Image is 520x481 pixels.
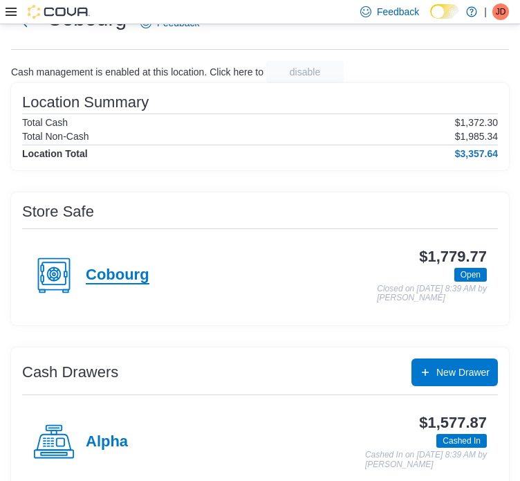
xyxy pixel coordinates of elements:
span: Cashed In [443,435,481,447]
h4: $3,357.64 [455,148,498,159]
button: disable [266,61,344,83]
p: Cash management is enabled at this location. Click here to [11,66,263,78]
span: disable [290,65,320,79]
p: $1,985.34 [455,131,498,142]
h3: Store Safe [22,203,94,220]
h4: Cobourg [86,266,149,284]
input: Dark Mode [430,4,459,19]
p: $1,372.30 [455,117,498,128]
span: New Drawer [436,365,490,379]
span: Feedback [377,5,419,19]
h3: $1,577.87 [419,415,487,431]
h3: Location Summary [22,94,149,111]
img: Cova [28,5,90,19]
span: JD [496,3,506,20]
h3: Cash Drawers [22,364,118,381]
p: Closed on [DATE] 8:39 AM by [PERSON_NAME] [377,284,487,303]
h3: $1,779.77 [419,248,487,265]
span: Open [454,268,487,282]
h4: Location Total [22,148,88,159]
p: | [484,3,487,20]
p: Cashed In on [DATE] 8:39 AM by [PERSON_NAME] [365,451,487,469]
h6: Total Cash [22,117,68,128]
h6: Total Non-Cash [22,131,89,142]
span: Cashed In [436,434,487,448]
div: Jack Daniel Grieve [492,3,509,20]
h4: Alpha [86,433,128,451]
span: Open [461,269,481,281]
button: New Drawer [411,359,498,386]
